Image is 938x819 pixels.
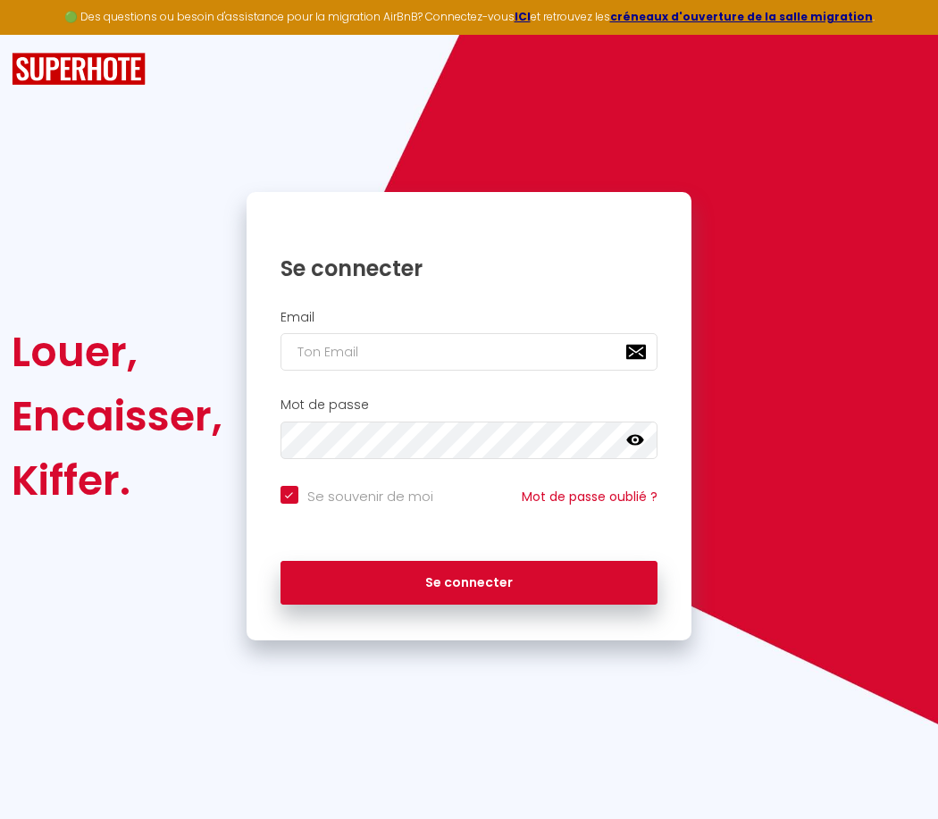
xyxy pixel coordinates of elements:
a: Mot de passe oublié ? [522,488,657,506]
input: Ton Email [281,333,658,371]
h2: Mot de passe [281,397,658,413]
h1: Se connecter [281,255,658,282]
a: créneaux d'ouverture de la salle migration [610,9,873,24]
div: Encaisser, [12,384,222,448]
div: Louer, [12,320,222,384]
div: Kiffer. [12,448,222,513]
a: ICI [515,9,531,24]
h2: Email [281,310,658,325]
img: SuperHote logo [12,53,146,86]
button: Se connecter [281,561,658,606]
